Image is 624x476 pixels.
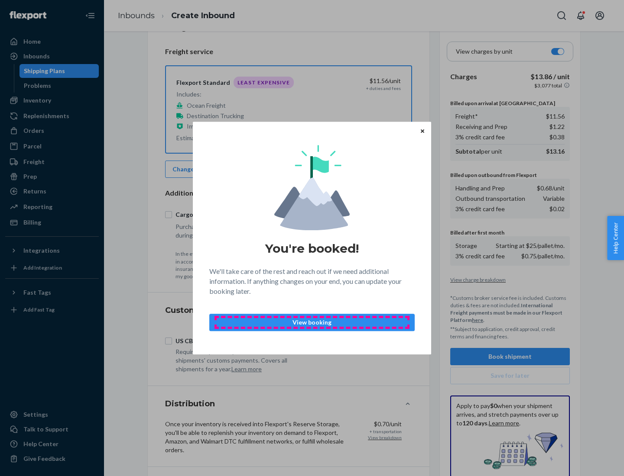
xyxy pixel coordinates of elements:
button: View booking [209,314,415,331]
button: Close [418,126,427,135]
h1: You're booked! [265,241,359,256]
p: View booking [217,318,407,327]
p: We'll take care of the rest and reach out if we need additional information. If anything changes ... [209,267,415,296]
img: svg+xml,%3Csvg%20viewBox%3D%220%200%20174%20197%22%20fill%3D%22none%22%20xmlns%3D%22http%3A%2F%2F... [274,145,350,230]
